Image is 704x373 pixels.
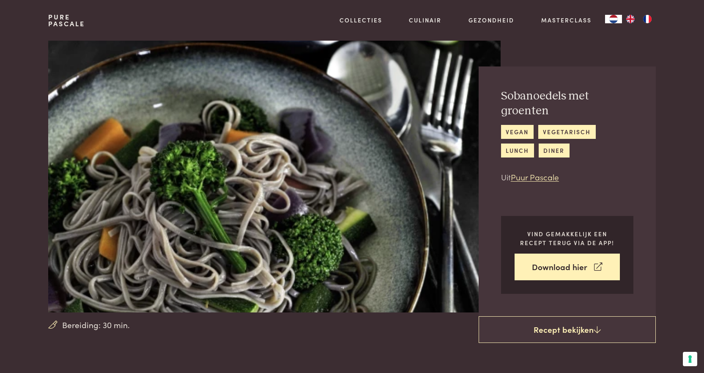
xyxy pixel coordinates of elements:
a: Collecties [340,16,382,25]
p: Uit [501,171,633,183]
a: NL [605,15,622,23]
a: Puur Pascale [511,171,559,182]
h2: Sobanoedels met groenten [501,89,633,118]
a: lunch [501,144,534,157]
a: FR [639,15,656,23]
a: vegan [501,125,534,139]
a: EN [622,15,639,23]
a: Download hier [515,254,620,280]
a: diner [539,144,570,157]
span: Bereiding: 30 min. [62,319,130,331]
ul: Language list [622,15,656,23]
aside: Language selected: Nederlands [605,15,656,23]
div: Language [605,15,622,23]
p: Vind gemakkelijk een recept terug via de app! [515,229,620,247]
img: Sobanoedels met groenten [48,41,500,312]
a: Gezondheid [468,16,514,25]
a: vegetarisch [538,125,596,139]
a: Masterclass [541,16,592,25]
a: Recept bekijken [479,316,656,343]
a: PurePascale [48,14,85,27]
button: Uw voorkeuren voor toestemming voor trackingtechnologieën [683,352,697,366]
a: Culinair [409,16,441,25]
